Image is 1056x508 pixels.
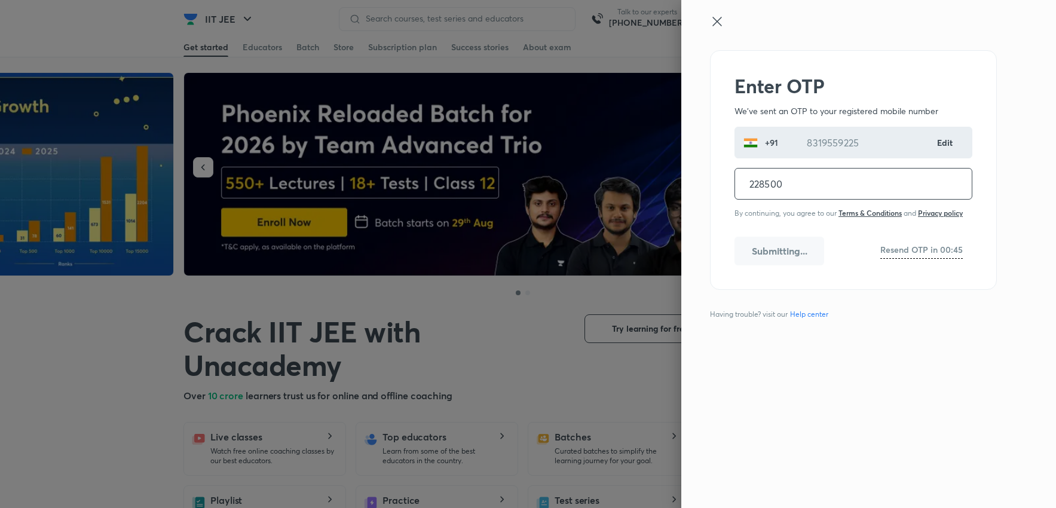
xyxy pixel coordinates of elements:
div: By continuing, you agree to our and [734,209,972,218]
button: Submitting... [734,237,824,265]
h6: Resend OTP in 00:45 [880,243,963,256]
img: India [743,136,758,150]
h2: Enter OTP [734,75,972,97]
a: Help center [788,309,831,320]
a: Terms & Conditions [838,208,902,218]
a: Edit [937,136,954,149]
p: +91 [758,136,783,149]
span: Having trouble? visit our [710,309,833,320]
p: We've sent an OTP to your registered mobile number [734,105,972,117]
input: One time password [735,169,972,199]
a: Privacy policy [918,208,963,218]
